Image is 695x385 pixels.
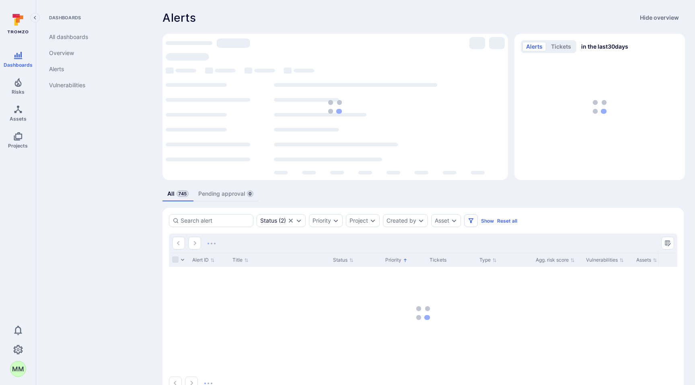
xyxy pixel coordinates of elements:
button: Sort by Title [232,257,249,263]
button: Hide overview [635,11,684,24]
div: Most alerts [162,34,508,180]
button: tickets [547,42,575,51]
img: Loading... [328,100,342,114]
a: Vulnerabilities [43,77,142,93]
button: Sort by Assets [636,257,657,263]
a: All [162,186,193,201]
button: Sort by Type [479,257,497,263]
div: Tickets [430,256,473,264]
div: open, in process [257,214,306,227]
a: Alerts [43,61,142,77]
button: Priority [313,217,331,224]
span: Select all rows [172,256,179,263]
button: Sort by Priority [385,257,407,263]
i: Collapse navigation menu [32,14,38,21]
button: Expand dropdown [451,217,457,224]
button: alerts [522,42,546,51]
input: Search alert [181,217,250,225]
span: Assets [10,116,27,122]
div: Status [260,217,277,224]
button: Status(2) [260,217,286,224]
button: Reset all [497,218,517,224]
button: Expand dropdown [333,217,339,224]
button: Expand dropdown [296,217,302,224]
div: ( 2 ) [260,217,286,224]
span: Risks [12,89,25,95]
button: Sort by Status [333,257,354,263]
button: Collapse navigation menu [30,13,40,23]
img: Loading... [204,383,212,384]
button: Expand dropdown [418,217,424,224]
div: loading spinner [166,37,505,177]
button: MM [10,361,26,377]
button: Asset [435,217,449,224]
span: 745 [177,190,189,197]
p: Sorted by: Higher priority first [403,256,407,264]
button: Manage columns [661,237,674,250]
a: Overview [43,45,142,61]
button: Go to the next page [188,237,201,250]
button: Sort by Agg. risk score [536,257,575,263]
button: Go to the previous page [172,237,185,250]
button: Created by [387,217,416,224]
button: Sort by Vulnerabilities [586,257,624,263]
button: Project [350,217,368,224]
button: Filters [464,214,478,227]
div: alerts tabs [162,186,684,201]
button: Show [481,218,494,224]
span: 0 [247,190,253,197]
img: Loading... [208,243,216,244]
span: Dashboards [4,62,33,68]
div: Alerts/Tickets trend [514,34,685,180]
h1: Alerts [162,11,196,24]
a: Pending approval [193,186,258,201]
button: Sort by Alert ID [192,257,215,263]
span: in the last 30 days [581,43,628,51]
a: All dashboards [43,29,142,45]
button: Clear selection [288,217,294,224]
span: Projects [8,143,28,149]
span: Dashboards [43,14,142,21]
button: Expand dropdown [370,217,376,224]
div: Mahesh Mudhukar Pawar [10,361,26,377]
